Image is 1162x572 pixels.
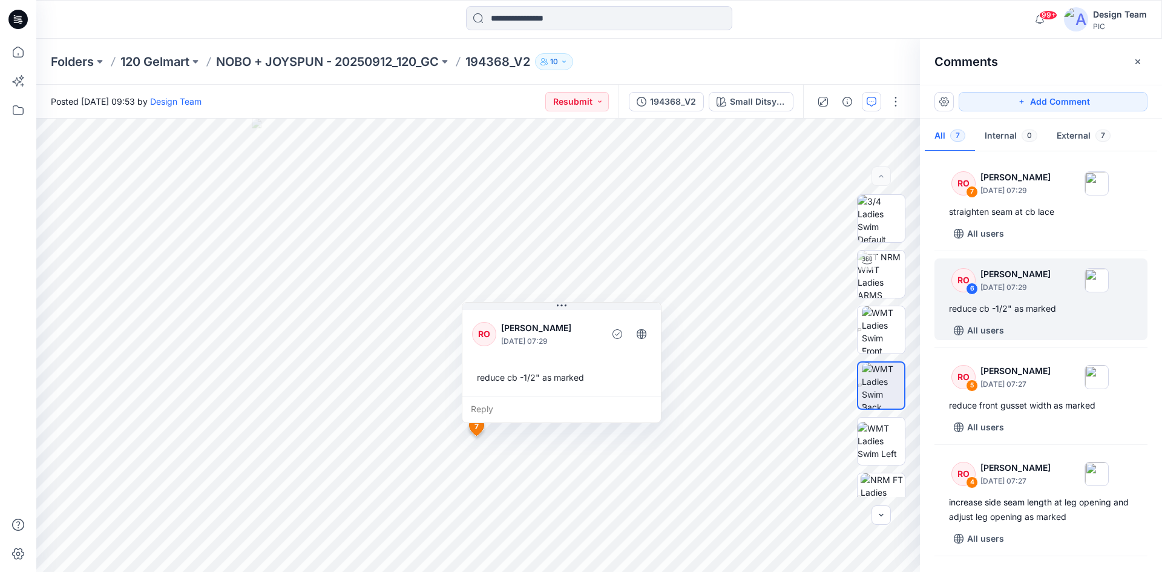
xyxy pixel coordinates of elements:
div: RO [951,171,976,196]
p: All users [967,420,1004,435]
span: 7 [474,421,479,432]
img: NRM FT Ladies Swim BTM Render [861,473,905,521]
div: reduce front gusset width as marked [949,398,1133,413]
span: 7 [1095,130,1111,142]
p: [PERSON_NAME] [980,170,1051,185]
img: TT NRM WMT Ladies ARMS DOWN [858,251,905,298]
span: Posted [DATE] 09:53 by [51,95,202,108]
img: WMT Ladies Swim Left [858,422,905,460]
p: [DATE] 07:27 [980,378,1051,390]
p: [DATE] 07:29 [980,281,1051,294]
button: 194368_V2 [629,92,704,111]
p: All users [967,531,1004,546]
div: Design Team [1093,7,1147,22]
div: straighten seam at cb lace [949,205,1133,219]
div: 194368_V2 [650,95,696,108]
button: All users [949,529,1009,548]
p: [PERSON_NAME] [980,364,1051,378]
div: RO [951,268,976,292]
p: [DATE] 07:29 [501,335,600,347]
div: 4 [966,476,978,488]
div: reduce cb -1/2" as marked [472,366,651,389]
div: RO [951,365,976,389]
div: Small Ditsy [PERSON_NAME] _Plum Candy [730,95,786,108]
button: 10 [535,53,573,70]
button: Internal [975,121,1047,152]
img: 3/4 Ladies Swim Default [858,195,905,242]
img: avatar [1064,7,1088,31]
div: reduce cb -1/2" as marked [949,301,1133,316]
p: [PERSON_NAME] [980,461,1051,475]
div: RO [472,322,496,346]
a: 120 Gelmart [120,53,189,70]
p: All users [967,226,1004,241]
button: External [1047,121,1120,152]
p: [DATE] 07:27 [980,475,1051,487]
div: PIC [1093,22,1147,31]
button: All users [949,418,1009,437]
p: [PERSON_NAME] [501,321,600,335]
div: 5 [966,380,978,392]
p: 10 [550,55,558,68]
p: [DATE] 07:29 [980,185,1051,197]
p: 194368_V2 [465,53,530,70]
p: All users [967,323,1004,338]
button: Details [838,92,857,111]
button: Add Comment [959,92,1147,111]
p: [PERSON_NAME] [980,267,1051,281]
button: Small Ditsy [PERSON_NAME] _Plum Candy [709,92,793,111]
div: Reply [462,396,661,422]
img: WMT Ladies Swim Front [862,306,905,353]
a: Design Team [150,96,202,107]
a: NOBO + JOYSPUN - 20250912_120_GC [216,53,439,70]
div: 6 [966,283,978,295]
span: 0 [1022,130,1037,142]
button: All users [949,321,1009,340]
a: Folders [51,53,94,70]
div: RO [951,462,976,486]
img: WMT Ladies Swim Back [862,363,904,409]
button: All users [949,224,1009,243]
span: 99+ [1039,10,1057,20]
div: 7 [966,186,978,198]
button: All [925,121,975,152]
span: 7 [950,130,965,142]
div: increase side seam length at leg opening and adjust leg opening as marked [949,495,1133,524]
h2: Comments [934,54,998,69]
